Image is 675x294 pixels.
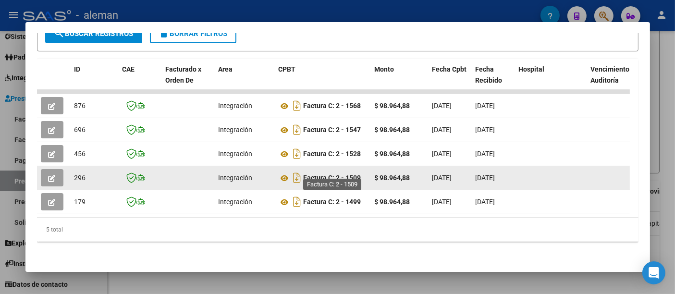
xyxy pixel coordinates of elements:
i: Descargar documento [291,146,304,161]
span: [DATE] [476,102,495,110]
span: 179 [74,198,86,206]
datatable-header-cell: Monto [371,59,429,101]
span: [DATE] [476,126,495,134]
datatable-header-cell: Area [215,59,275,101]
span: [DATE] [432,126,452,134]
span: Borrar Filtros [159,29,228,38]
datatable-header-cell: ID [71,59,119,101]
datatable-header-cell: CAE [119,59,162,101]
strong: Factura C: 2 - 1547 [304,126,361,134]
i: Descargar documento [291,170,304,185]
span: CPBT [279,65,296,73]
span: [DATE] [476,150,495,158]
span: Buscar Registros [54,29,134,38]
span: 296 [74,174,86,182]
i: Descargar documento [291,122,304,137]
span: Integración [219,126,253,134]
span: [DATE] [432,102,452,110]
strong: Factura C: 2 - 1499 [304,198,361,206]
span: Area [219,65,233,73]
button: Buscar Registros [45,24,142,43]
span: Vencimiento Auditoría [591,65,630,84]
span: [DATE] [432,150,452,158]
strong: Factura C: 2 - 1528 [304,150,361,158]
span: ID [74,65,81,73]
strong: $ 98.964,88 [375,126,410,134]
span: Integración [219,174,253,182]
span: [DATE] [476,174,495,182]
span: Hospital [519,65,545,73]
span: Facturado x Orden De [166,65,202,84]
span: Fecha Recibido [476,65,503,84]
strong: $ 98.964,88 [375,150,410,158]
datatable-header-cell: Facturado x Orden De [162,59,215,101]
span: 696 [74,126,86,134]
div: 5 total [37,218,638,242]
span: Integración [219,102,253,110]
span: CAE [123,65,135,73]
strong: Factura C: 2 - 1568 [304,102,361,110]
i: Descargar documento [291,194,304,209]
span: [DATE] [432,198,452,206]
span: Integración [219,198,253,206]
strong: $ 98.964,88 [375,198,410,206]
span: Integración [219,150,253,158]
strong: $ 98.964,88 [375,174,410,182]
datatable-header-cell: CPBT [275,59,371,101]
span: [DATE] [432,174,452,182]
datatable-header-cell: Vencimiento Auditoría [587,59,630,101]
span: Fecha Cpbt [432,65,467,73]
strong: $ 98.964,88 [375,102,410,110]
datatable-header-cell: Fecha Cpbt [429,59,472,101]
span: Monto [375,65,394,73]
span: 456 [74,150,86,158]
span: 876 [74,102,86,110]
datatable-header-cell: Hospital [515,59,587,101]
div: Open Intercom Messenger [642,261,665,284]
button: Borrar Filtros [150,24,236,43]
datatable-header-cell: Fecha Recibido [472,59,515,101]
i: Descargar documento [291,98,304,113]
strong: Factura C: 2 - 1509 [304,174,361,182]
span: [DATE] [476,198,495,206]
